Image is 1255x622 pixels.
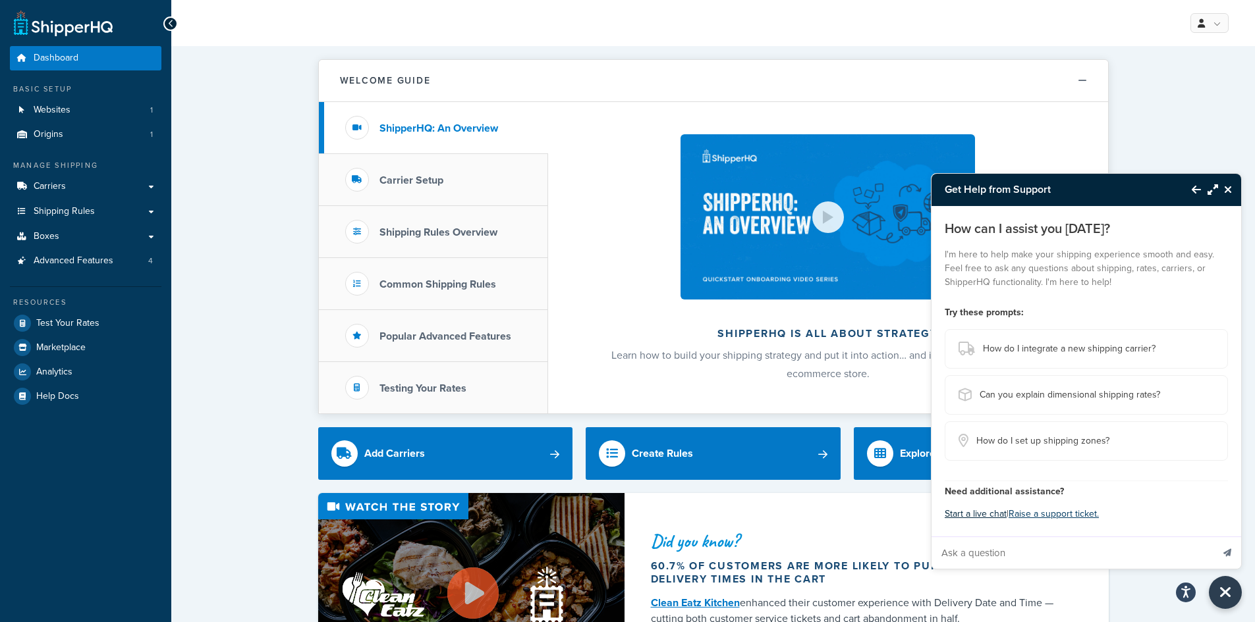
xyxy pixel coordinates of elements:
[945,505,1228,523] p: |
[945,484,1228,498] h4: Need additional assistance?
[681,134,974,299] img: ShipperHQ is all about strategy
[945,305,1228,319] h4: Try these prompts:
[10,84,161,95] div: Basic Setup
[945,375,1228,415] button: Can you explain dimensional shipping rates?
[10,46,161,70] a: Dashboard
[10,98,161,122] li: Websites
[10,311,161,335] a: Test Your Rates
[611,348,1045,381] span: Learn how to build your shipping strategy and put it into action… and into the checkout of your e...
[34,105,70,116] span: Websites
[150,105,153,116] span: 1
[932,537,1212,569] input: Ask a question
[976,432,1109,450] span: How do I set up shipping zones?
[34,181,66,192] span: Carriers
[379,278,496,290] h3: Common Shipping Rules
[34,129,63,140] span: Origins
[379,382,466,394] h3: Testing Your Rates
[379,174,443,186] h3: Carrier Setup
[651,595,740,610] a: Clean Eatz Kitchen
[1009,507,1099,521] a: Raise a support ticket.
[10,249,161,273] a: Advanced Features4
[932,174,1179,205] h3: Get Help from Support
[945,247,1228,289] p: I'm here to help make your shipping experience smooth and easy. Feel free to ask any questions ab...
[36,391,79,402] span: Help Docs
[318,427,573,480] a: Add Carriers
[1201,174,1218,205] button: Maximize Resource Center
[10,384,161,408] a: Help Docs
[583,328,1073,340] h2: ShipperHQ is all about strategy
[651,532,1067,550] div: Did you know?
[379,330,511,342] h3: Popular Advanced Features
[340,76,431,86] h2: Welcome Guide
[10,122,161,147] a: Origins1
[319,60,1108,102] button: Welcome Guide
[10,199,161,224] a: Shipping Rules
[10,360,161,384] a: Analytics
[980,386,1160,404] span: Can you explain dimensional shipping rates?
[983,340,1156,358] span: How do I integrate a new shipping carrier?
[10,297,161,308] div: Resources
[854,427,1109,480] a: Explore Features
[586,427,841,480] a: Create Rules
[10,224,161,249] a: Boxes
[36,367,72,378] span: Analytics
[632,444,693,463] div: Create Rules
[34,206,95,217] span: Shipping Rules
[34,53,78,64] span: Dashboard
[34,255,113,267] span: Advanced Features
[34,231,59,242] span: Boxes
[379,226,497,238] h3: Shipping Rules Overview
[945,505,1007,523] button: Start a live chat
[1179,174,1201,205] button: Back to Resource Center
[36,318,99,329] span: Test Your Rates
[10,336,161,359] a: Marketplace
[150,129,153,140] span: 1
[10,160,161,171] div: Manage Shipping
[945,421,1228,461] button: How do I set up shipping zones?
[1213,536,1241,569] button: Send message
[10,122,161,147] li: Origins
[945,219,1228,238] p: How can I assist you [DATE]?
[379,122,498,134] h3: ShipperHQ: An Overview
[10,98,161,122] a: Websites1
[36,342,86,353] span: Marketplace
[651,559,1067,586] div: 60.7% of customers are more likely to purchase if they see delivery times in the cart
[945,329,1228,369] button: How do I integrate a new shipping carrier?
[1209,576,1242,609] button: Close Resource Center
[148,255,153,267] span: 4
[900,444,980,463] div: Explore Features
[364,444,425,463] div: Add Carriers
[1218,182,1241,197] button: Close Resource Center
[10,249,161,273] li: Advanced Features
[10,174,161,199] a: Carriers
